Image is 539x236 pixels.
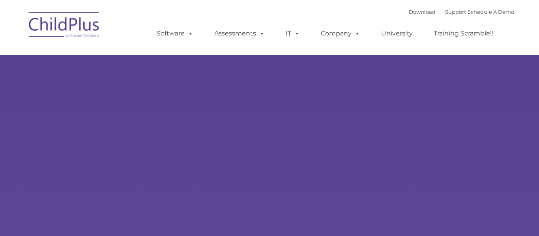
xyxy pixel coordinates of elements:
a: Software [149,26,201,41]
a: Support [445,9,466,15]
font: | [409,9,514,15]
a: Training Scramble!! [426,26,501,41]
img: ChildPlus by Procare Solutions [25,6,104,46]
a: Schedule A Demo [468,9,514,15]
a: Company [313,26,368,41]
a: Assessments [206,26,273,41]
a: University [373,26,421,41]
a: IT [278,26,308,41]
a: Download [409,9,436,15]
